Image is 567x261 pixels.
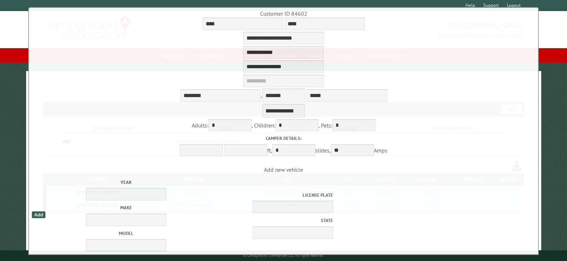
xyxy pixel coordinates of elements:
[58,179,194,186] label: Year
[31,10,536,17] div: Customer ID 84602
[31,119,536,133] div: Adults: , Children: , Pets:
[197,217,333,224] label: State
[31,166,536,256] span: Add new vehicle
[58,204,194,211] label: Make
[31,60,536,119] div: ,
[31,135,536,142] label: Camper details:
[31,135,536,157] div: ft, slides, Amps
[32,211,45,218] div: Add
[243,253,324,258] small: © Campground Commander LLC. All rights reserved.
[58,230,194,237] label: Model
[197,192,333,199] label: License Plate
